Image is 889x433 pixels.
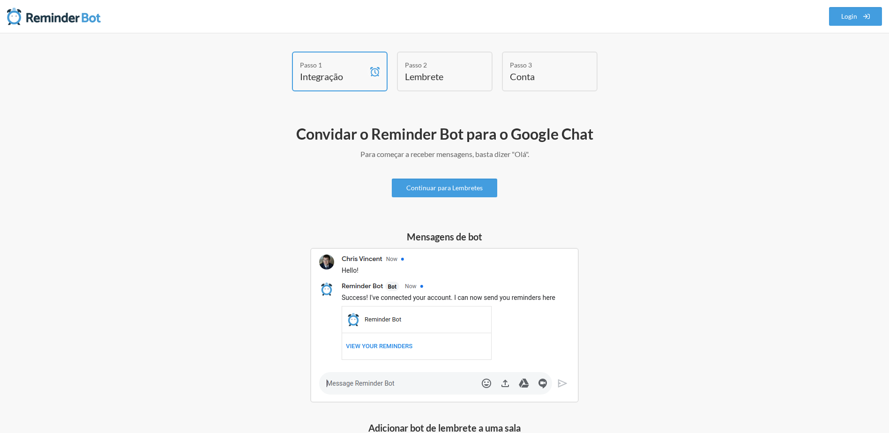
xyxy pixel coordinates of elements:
p: Para começar a receber mensagens, basta dizer "Olá". [173,149,717,160]
img: Bot de lembrete [7,7,101,26]
h4: Conta [510,70,575,83]
a: Continuar para Lembretes [392,179,497,197]
div: Passo 3 [510,60,575,70]
a: Login [829,7,882,26]
div: Passo 1 [300,60,366,70]
h4: Lembrete [405,70,471,83]
font: Login [841,7,857,25]
h5: Mensagens de bot [310,230,579,243]
div: Passo 2 [405,60,471,70]
h2: Convidar o Reminder Bot para o Google Chat [173,124,717,144]
h4: Integração [300,70,366,83]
